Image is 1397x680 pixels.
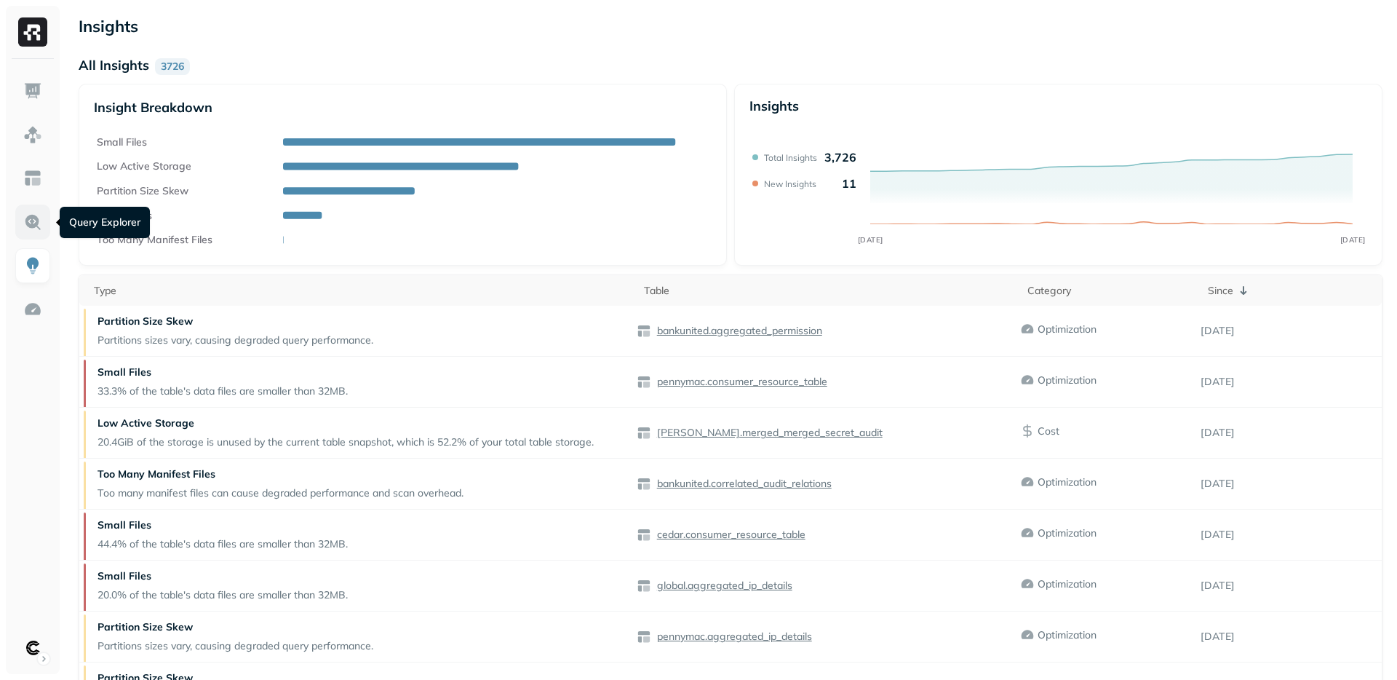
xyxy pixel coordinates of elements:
[1027,284,1194,298] div: Category
[23,256,42,275] img: Insights
[23,169,42,188] img: Asset Explorer
[637,579,651,593] img: table
[94,284,629,298] div: Type
[97,365,348,379] p: Small Files
[637,630,651,644] img: table
[654,375,827,389] p: pennymac.consumer_resource_table
[1038,424,1059,438] p: Cost
[749,98,799,114] p: Insights
[654,324,822,338] p: bankunited.aggregated_permission
[651,528,805,542] a: cedar.consumer_resource_table
[79,57,149,74] p: All Insights
[651,324,822,338] a: bankunited.aggregated_permission
[97,159,191,173] text: Low Active Storage
[97,435,594,449] p: 20.4GiB of the storage is unused by the current table snapshot, which is 52.2% of your total tabl...
[1038,475,1096,489] p: Optimization
[97,184,188,197] text: Partition Size Skew
[651,579,792,593] a: global.aggregated_ip_details
[1201,375,1382,389] p: [DATE]
[1201,630,1382,644] p: [DATE]
[654,477,832,491] p: bankunited.correlated_audit_relations
[23,300,42,319] img: Optimization
[764,178,816,189] p: New Insights
[651,630,812,644] a: pennymac.aggregated_ip_details
[651,477,832,491] a: bankunited.correlated_audit_relations
[637,324,651,339] img: table
[97,233,212,246] text: Too Many Manifest Files
[644,284,1013,298] div: Table
[637,375,651,390] img: table
[97,518,348,532] p: Small Files
[1038,373,1096,387] p: Optimization
[97,588,348,602] p: 20.0% of the table's data files are smaller than 32MB.
[651,426,883,440] a: [PERSON_NAME].merged_merged_secret_audit
[764,152,817,163] p: Total Insights
[1201,528,1382,542] p: [DATE]
[97,537,348,551] p: 44.4% of the table's data files are smaller than 32MB.
[23,638,43,658] img: Clutch
[23,213,42,232] img: Query Explorer
[97,467,463,481] p: Too Many Manifest Files
[1208,282,1374,299] div: Since
[1201,426,1382,440] p: [DATE]
[1038,577,1096,591] p: Optimization
[654,426,883,440] p: [PERSON_NAME].merged_merged_secret_audit
[1038,628,1096,642] p: Optimization
[651,375,827,389] a: pennymac.consumer_resource_table
[1038,323,1096,336] p: Optimization
[637,426,651,440] img: table
[155,58,190,75] p: 3726
[97,315,373,328] p: Partition Size Skew
[1340,235,1366,245] tspan: [DATE]
[1201,477,1382,491] p: [DATE]
[97,569,348,583] p: Small Files
[97,135,147,149] text: Small Files
[842,176,856,191] p: 11
[654,630,812,644] p: pennymac.aggregated_ip_details
[637,528,651,542] img: table
[18,17,47,47] img: Ryft
[23,125,42,144] img: Assets
[97,384,348,398] p: 33.3% of the table's data files are smaller than 32MB.
[60,207,150,238] div: Query Explorer
[97,333,373,347] p: Partitions sizes vary, causing degraded query performance.
[23,82,42,100] img: Dashboard
[824,150,856,165] p: 3,726
[654,528,805,542] p: cedar.consumer_resource_table
[1201,324,1382,338] p: [DATE]
[858,235,883,245] tspan: [DATE]
[94,99,712,116] p: Insight Breakdown
[97,620,373,634] p: Partition Size Skew
[79,13,1382,39] p: Insights
[654,579,792,593] p: global.aggregated_ip_details
[1038,526,1096,540] p: Optimization
[97,416,594,430] p: Low Active Storage
[97,486,463,500] p: Too many manifest files can cause degraded performance and scan overhead.
[1201,579,1382,593] p: [DATE]
[97,639,373,653] p: Partitions sizes vary, causing degraded query performance.
[637,477,651,491] img: table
